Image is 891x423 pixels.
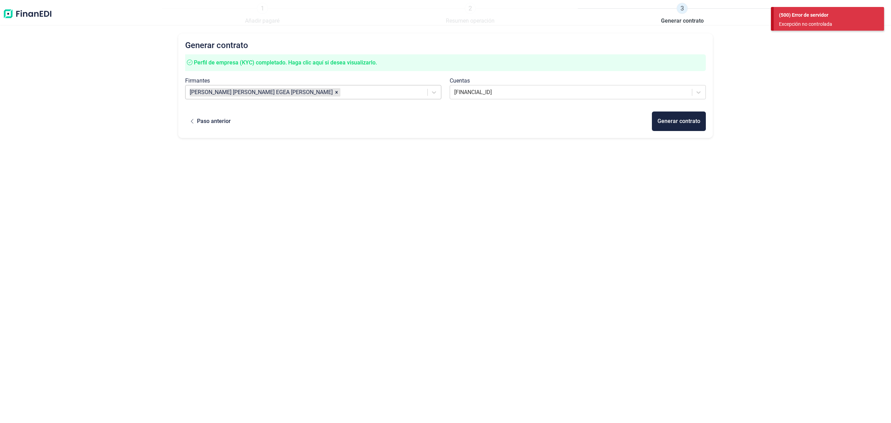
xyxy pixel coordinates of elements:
[652,111,706,131] button: Generar contrato
[185,40,706,50] h2: Generar contrato
[190,88,333,97] article: [PERSON_NAME] [PERSON_NAME] EGEA [PERSON_NAME]
[779,11,879,19] div: (500) Error de servidor
[197,117,231,125] div: Paso anterior
[657,117,700,125] div: Generar contrato
[450,77,706,85] div: Cuentas
[661,3,704,25] a: 3Generar contrato
[185,77,441,85] div: Firmantes
[185,111,236,131] button: Paso anterior
[779,21,874,28] div: Excepción no controlada
[661,17,704,25] span: Generar contrato
[677,3,688,14] span: 3
[194,59,377,66] span: Perfil de empresa (KYC) completado. Haga clic aquí si desea visualizarlo.
[3,3,52,25] img: Logo de aplicación
[333,88,340,97] div: Remove ANTONIO JESUS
